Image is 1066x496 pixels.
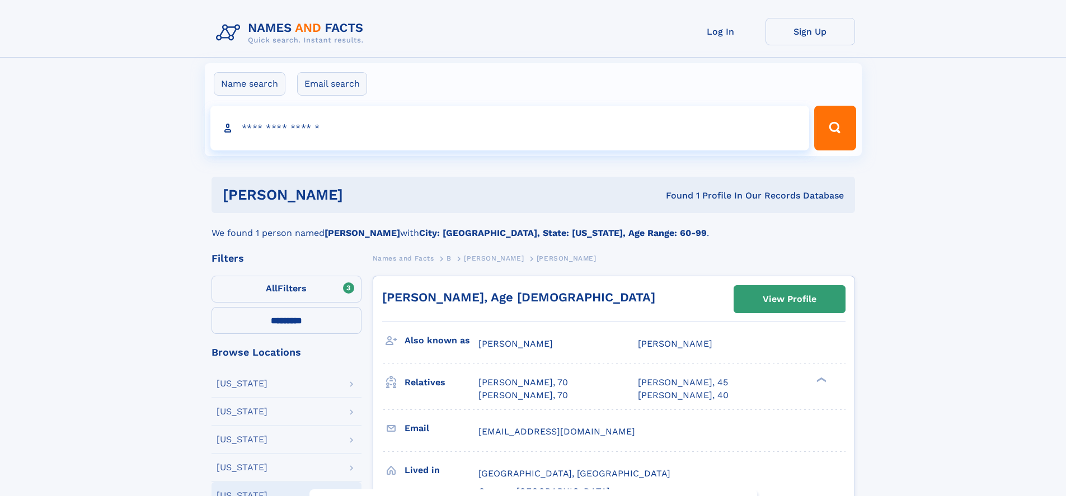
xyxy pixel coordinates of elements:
[537,254,597,262] span: [PERSON_NAME]
[447,251,452,265] a: B
[464,254,524,262] span: [PERSON_NAME]
[814,376,827,384] div: ❯
[814,106,856,150] button: Search Button
[405,331,478,350] h3: Also known as
[478,426,635,437] span: [EMAIL_ADDRESS][DOMAIN_NAME]
[217,435,267,444] div: [US_STATE]
[297,72,367,96] label: Email search
[223,188,505,202] h1: [PERSON_NAME]
[212,253,361,263] div: Filters
[447,254,452,262] span: B
[212,18,373,48] img: Logo Names and Facts
[766,18,855,45] a: Sign Up
[214,72,285,96] label: Name search
[405,373,478,392] h3: Relatives
[638,389,729,401] a: [PERSON_NAME], 40
[217,407,267,416] div: [US_STATE]
[478,376,568,389] a: [PERSON_NAME], 70
[212,213,855,240] div: We found 1 person named with .
[405,419,478,438] h3: Email
[478,338,553,349] span: [PERSON_NAME]
[217,463,267,472] div: [US_STATE]
[217,379,267,388] div: [US_STATE]
[763,286,816,312] div: View Profile
[325,228,400,238] b: [PERSON_NAME]
[266,283,278,294] span: All
[504,190,844,202] div: Found 1 Profile In Our Records Database
[676,18,766,45] a: Log In
[373,251,434,265] a: Names and Facts
[638,338,712,349] span: [PERSON_NAME]
[638,376,728,389] a: [PERSON_NAME], 45
[405,461,478,480] h3: Lived in
[464,251,524,265] a: [PERSON_NAME]
[478,389,568,401] a: [PERSON_NAME], 70
[212,276,361,303] label: Filters
[212,347,361,357] div: Browse Locations
[478,468,670,479] span: [GEOGRAPHIC_DATA], [GEOGRAPHIC_DATA]
[210,106,810,150] input: search input
[382,290,655,304] a: [PERSON_NAME], Age [DEMOGRAPHIC_DATA]
[419,228,707,238] b: City: [GEOGRAPHIC_DATA], State: [US_STATE], Age Range: 60-99
[734,286,845,313] a: View Profile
